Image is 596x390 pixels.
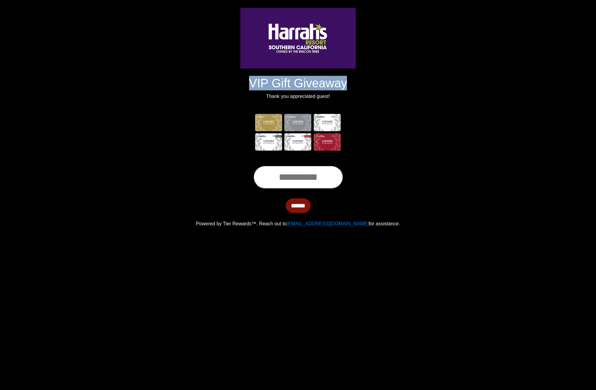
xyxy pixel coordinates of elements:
img: Center Image [253,107,344,158]
img: Logo [240,8,356,69]
a: [EMAIL_ADDRESS][DOMAIN_NAME] [287,221,369,226]
h1: VIP Gift Giveaway [130,76,466,90]
span: Powered by Tier Rewards™. Reach out to for assistance. [196,221,400,226]
p: Thank you appreciated guest! [130,93,466,100]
